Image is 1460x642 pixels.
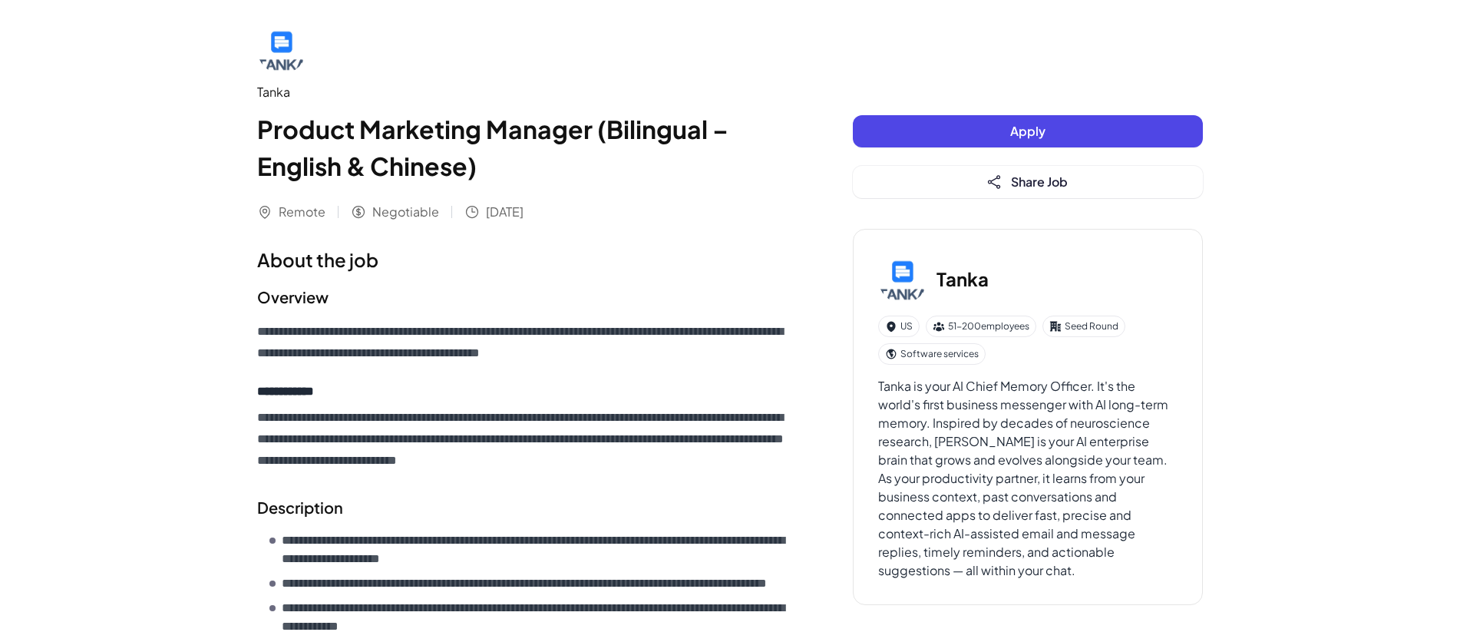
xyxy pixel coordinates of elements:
h2: Overview [257,286,791,309]
span: Share Job [1011,174,1068,190]
h1: About the job [257,246,791,273]
div: US [878,316,920,337]
img: Ta [257,25,306,74]
span: Remote [279,203,325,221]
div: 51-200 employees [926,316,1036,337]
span: Apply [1010,123,1045,139]
button: Apply [853,115,1203,147]
span: Negotiable [372,203,439,221]
h3: Tanka [936,265,989,293]
div: Tanka is your AI Chief Memory Officer. It's the world's first business messenger with AI long-ter... [878,377,1178,580]
button: Share Job [853,166,1203,198]
h1: Product Marketing Manager (Bilingual – English & Chinese) [257,111,791,184]
img: Ta [878,254,927,303]
div: Seed Round [1042,316,1125,337]
div: Software services [878,343,986,365]
h2: Description [257,496,791,519]
div: Tanka [257,83,791,101]
span: [DATE] [486,203,524,221]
